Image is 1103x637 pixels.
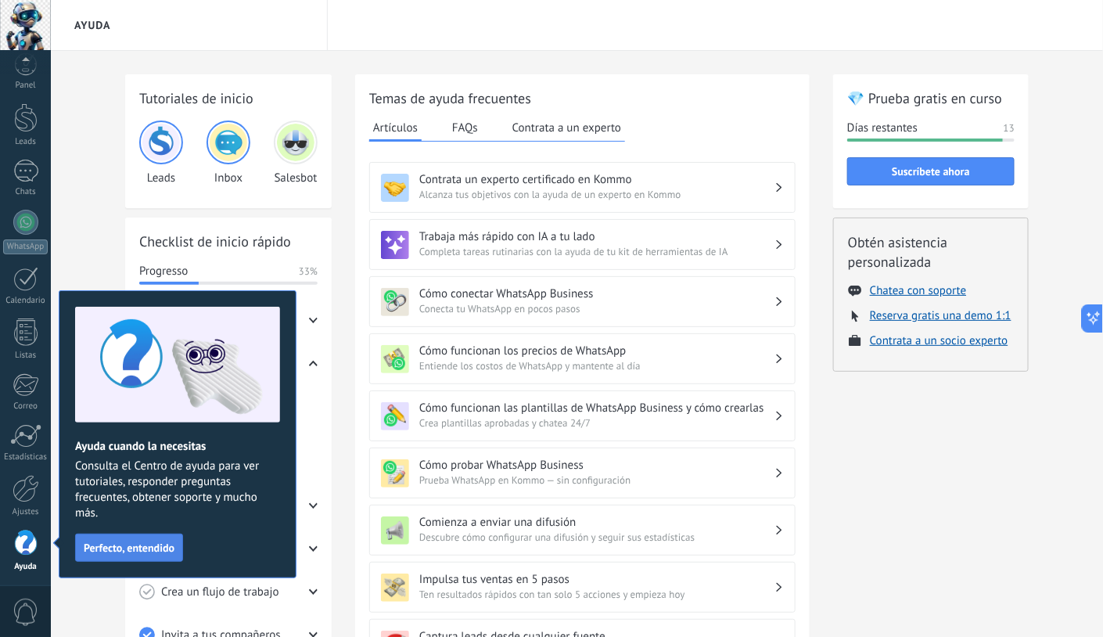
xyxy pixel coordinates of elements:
span: Descubre cómo configurar una difusión y seguir sus estadísticas [419,530,774,545]
span: Crea un flujo de trabajo [161,585,279,600]
h2: Obtén asistencia personalizada [848,232,1014,272]
h2: Temas de ayuda frecuentes [369,88,796,108]
div: Ajustes [3,507,49,517]
div: Estadísticas [3,452,49,462]
h3: Cómo probar WhatsApp Business [419,458,774,473]
h2: Tutoriales de inicio [139,88,318,108]
h2: 💎 Prueba gratis en curso [847,88,1015,108]
div: Panel [3,81,49,91]
button: Artículos [369,116,422,142]
div: WhatsApp [3,239,48,254]
span: 33% [299,264,318,279]
span: Entiende los costos de WhatsApp y mantente al día [419,358,774,374]
button: Perfecto, entendido [75,534,183,562]
span: 13 [1004,121,1015,136]
div: Listas [3,351,49,361]
div: Inbox [207,121,250,185]
span: Conecta tu WhatsApp en pocos pasos [419,301,774,317]
h3: Impulsa tus ventas en 5 pasos [419,572,774,587]
span: Suscríbete ahora [892,166,970,177]
div: Leads [139,121,183,185]
div: Ayuda [3,562,49,572]
div: Calendario [3,296,49,306]
span: Perfecto, entendido [84,542,174,553]
h3: Comienza a enviar una difusión [419,515,774,530]
span: Días restantes [847,121,918,136]
button: Chatea con soporte [870,283,966,298]
button: Contrata a un experto [508,116,625,139]
h2: Checklist de inicio rápido [139,232,318,251]
span: Crea plantillas aprobadas y chatea 24/7 [419,416,774,431]
h3: Cómo funcionan las plantillas de WhatsApp Business y cómo crearlas [419,401,774,416]
span: Completa tareas rutinarias con la ayuda de tu kit de herramientas de IA [419,244,774,260]
h3: Cómo funcionan los precios de WhatsApp [419,344,774,358]
button: Reserva gratis una demo 1:1 [870,308,1011,323]
div: Correo [3,401,49,412]
div: Chats [3,187,49,197]
span: Consulta el Centro de ayuda para ver tutoriales, responder preguntas frecuentes, obtener soporte ... [75,459,280,521]
div: Leads [3,137,49,147]
span: Ten resultados rápidos con tan solo 5 acciones y empieza hoy [419,587,774,603]
span: Prueba WhatsApp en Kommo — sin configuración [419,473,774,488]
button: Contrata a un socio experto [870,333,1008,348]
span: Progresso [139,264,188,279]
h3: Trabaja más rápido con IA a tu lado [419,229,774,244]
button: Suscríbete ahora [847,157,1015,185]
span: Alcanza tus objetivos con la ayuda de un experto en Kommo [419,187,774,203]
h3: Cómo conectar WhatsApp Business [419,286,774,301]
h3: Contrata un experto certificado en Kommo [419,172,774,187]
div: Salesbot [274,121,318,185]
button: FAQs [448,116,482,139]
h2: Ayuda cuando la necesitas [75,439,280,454]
